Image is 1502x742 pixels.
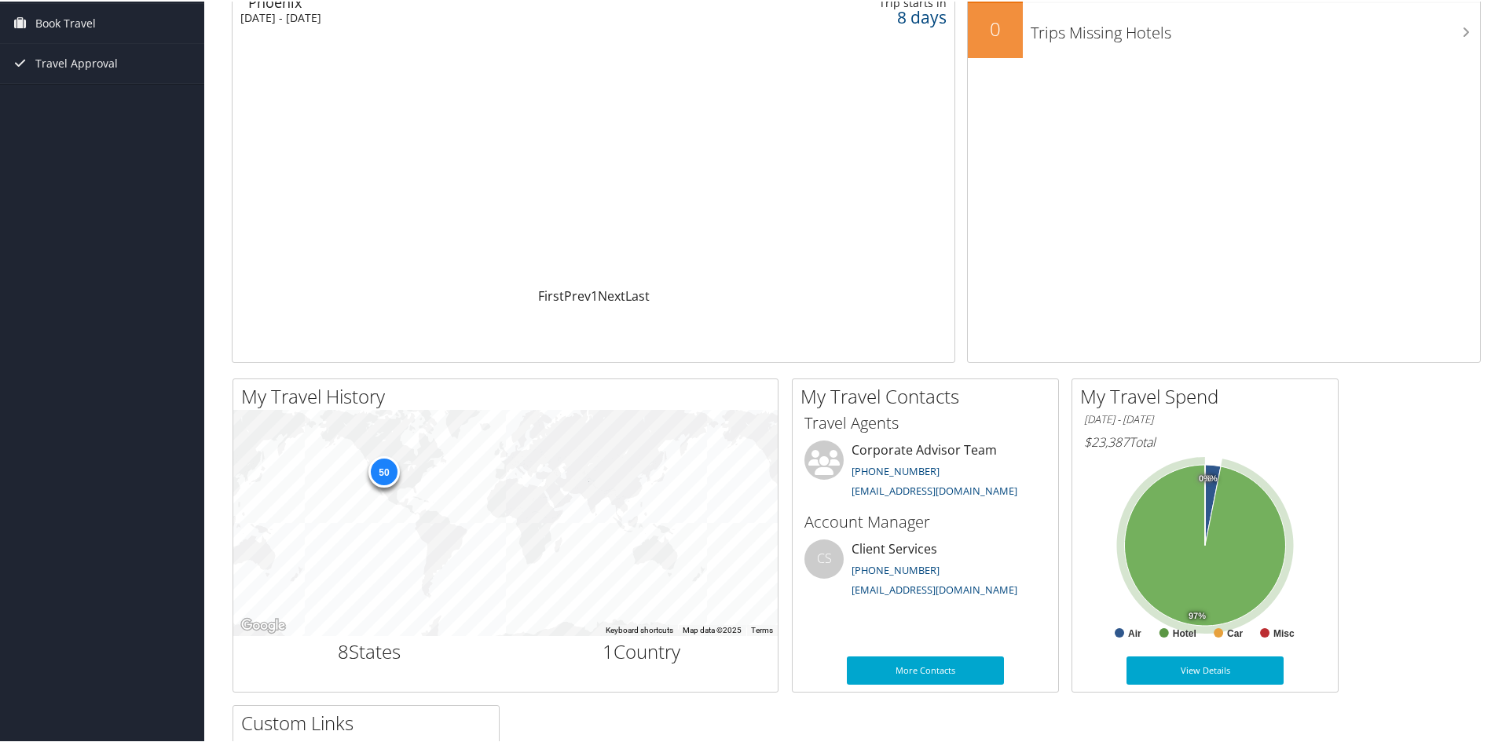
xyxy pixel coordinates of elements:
h2: Country [518,637,767,663]
h2: My Travel Contacts [800,382,1058,408]
a: View Details [1126,655,1284,683]
a: Last [625,286,650,303]
span: 8 [338,637,349,663]
span: 1 [603,637,614,663]
span: Map data ©2025 [683,624,742,633]
div: [DATE] - [DATE] [240,9,677,24]
li: Client Services [797,538,1054,602]
a: More Contacts [847,655,1004,683]
div: CS [804,538,844,577]
h6: [DATE] - [DATE] [1084,411,1326,426]
h3: Account Manager [804,510,1046,532]
tspan: 97% [1189,610,1206,620]
span: $23,387 [1084,432,1129,449]
text: Air [1128,627,1141,638]
a: Terms (opens in new tab) [751,624,773,633]
h2: Custom Links [241,708,499,735]
a: [EMAIL_ADDRESS][DOMAIN_NAME] [852,482,1017,496]
h6: Total [1084,432,1326,449]
h3: Travel Agents [804,411,1046,433]
text: Hotel [1173,627,1196,638]
h3: Trips Missing Hotels [1031,13,1480,42]
a: Next [598,286,625,303]
tspan: 0% [1199,473,1211,482]
button: Keyboard shortcuts [606,623,673,634]
tspan: 3% [1205,473,1218,482]
li: Corporate Advisor Team [797,439,1054,503]
a: [EMAIL_ADDRESS][DOMAIN_NAME] [852,581,1017,595]
a: 1 [591,286,598,303]
div: 8 days [779,9,947,23]
a: [PHONE_NUMBER] [852,462,940,477]
a: First [538,286,564,303]
h2: My Travel History [241,382,778,408]
h2: My Travel Spend [1080,382,1338,408]
div: 50 [368,455,399,486]
a: Prev [564,286,591,303]
a: 0Trips Missing Hotels [968,2,1480,57]
a: Open this area in Google Maps (opens a new window) [237,614,289,634]
h2: States [245,637,494,663]
span: Travel Approval [35,42,118,82]
img: Google [237,614,289,634]
a: [PHONE_NUMBER] [852,561,940,576]
text: Car [1227,627,1243,638]
span: Book Travel [35,2,96,42]
h2: 0 [968,14,1023,41]
text: Misc [1273,627,1295,638]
